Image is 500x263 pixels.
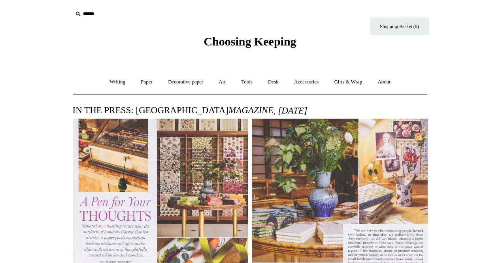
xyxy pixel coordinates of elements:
[370,72,398,93] a: About
[204,41,296,47] a: Choosing Keeping
[204,35,296,48] span: Choosing Keeping
[261,72,286,93] a: Desk
[134,72,160,93] a: Paper
[287,72,326,93] a: Accessories
[370,17,429,35] a: Shopping Basket (0)
[274,106,308,115] i: , [DATE]
[327,72,369,93] a: Gifts & Wrap
[73,105,309,115] span: IN THE PRESS: [GEOGRAPHIC_DATA]
[212,72,233,93] a: Art
[228,105,274,115] span: MAGAZINE
[102,72,132,93] a: Writing
[161,72,210,93] a: Decorative paper
[234,72,260,93] a: Tools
